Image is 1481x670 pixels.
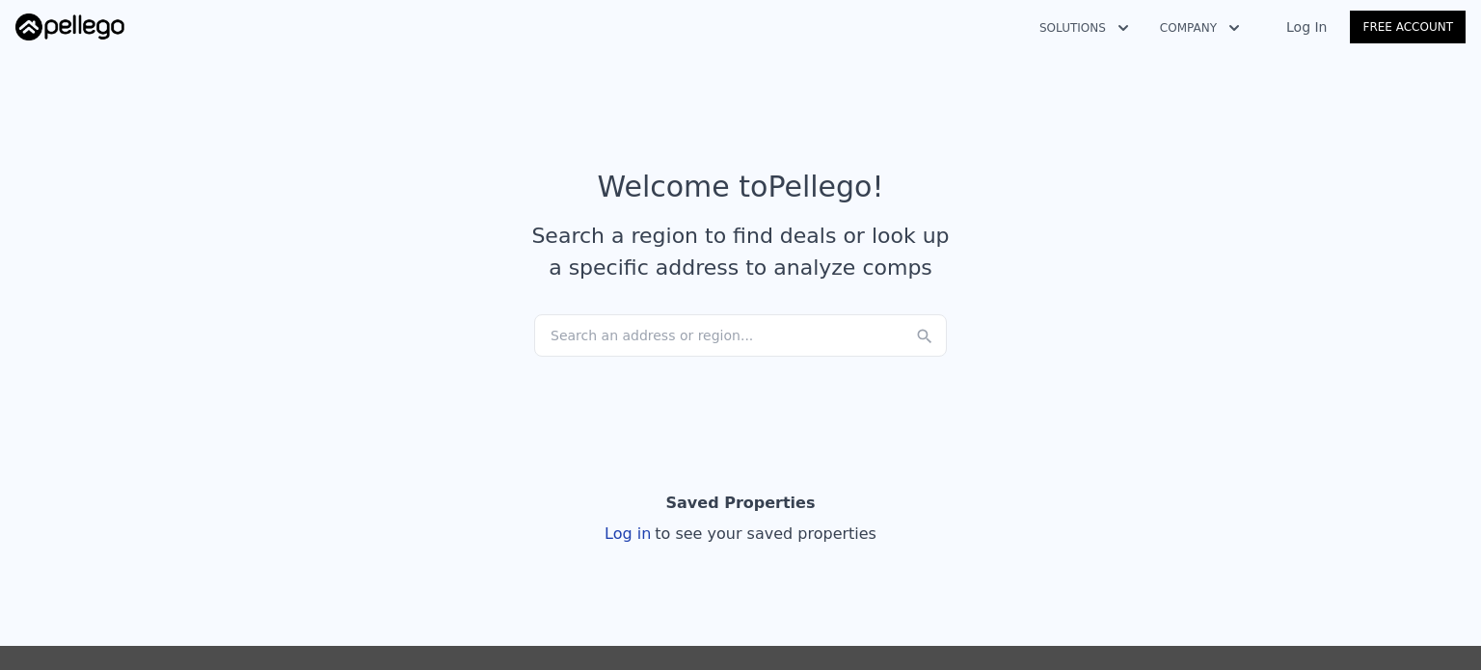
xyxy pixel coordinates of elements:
button: Company [1144,11,1255,45]
div: Saved Properties [666,484,816,523]
button: Solutions [1024,11,1144,45]
span: to see your saved properties [651,524,876,543]
div: Log in [605,523,876,546]
div: Welcome to Pellego ! [598,170,884,204]
div: Search an address or region... [534,314,947,357]
a: Log In [1263,17,1350,37]
a: Free Account [1350,11,1466,43]
div: Search a region to find deals or look up a specific address to analyze comps [525,220,956,283]
img: Pellego [15,13,124,40]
